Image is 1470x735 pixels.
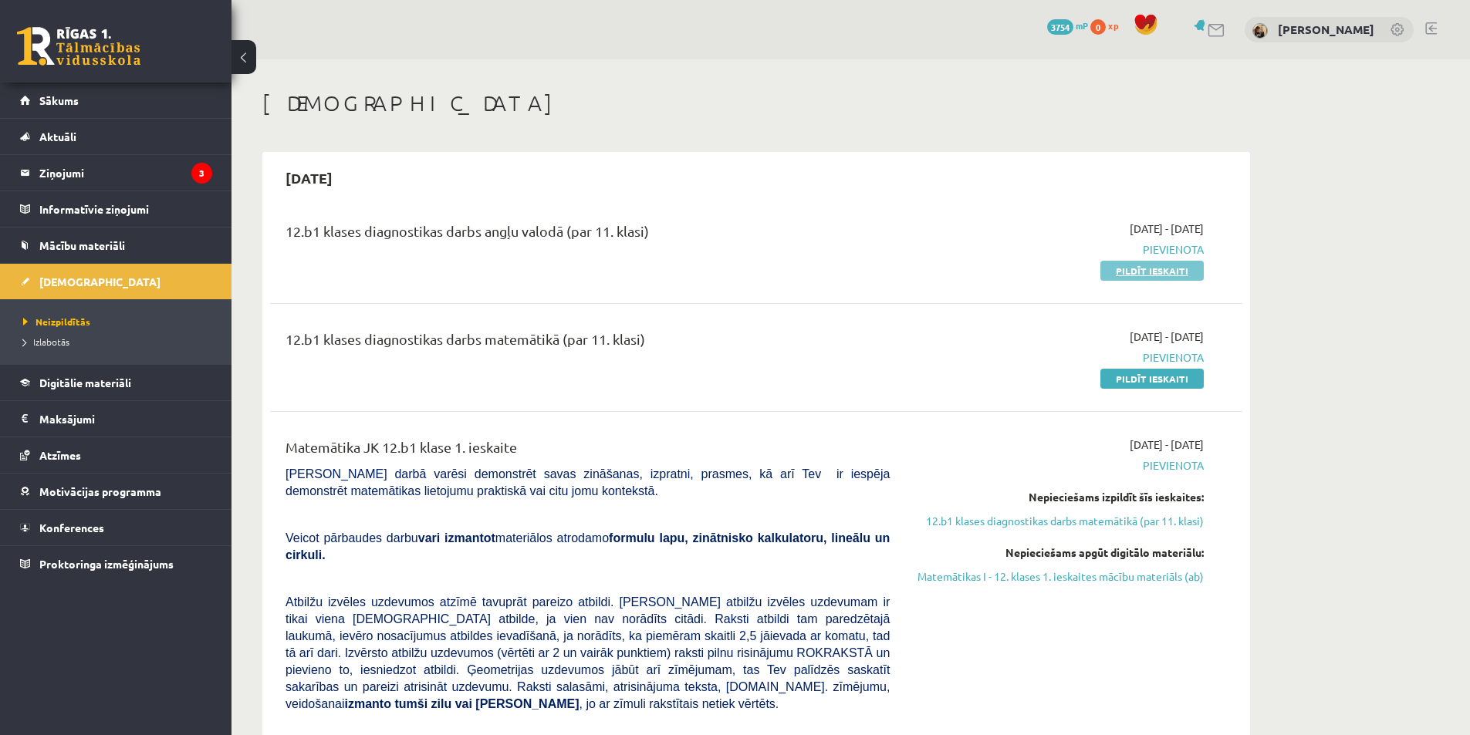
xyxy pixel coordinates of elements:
[1076,19,1088,32] span: mP
[20,155,212,190] a: Ziņojumi3
[1047,19,1088,32] a: 3754 mP
[913,349,1204,366] span: Pievienota
[39,521,104,534] span: Konferences
[39,238,125,252] span: Mācību materiāli
[39,275,161,288] span: [DEMOGRAPHIC_DATA]
[286,467,890,497] span: [PERSON_NAME] darbā varēsi demonstrēt savas zināšanas, izpratni, prasmes, kā arī Tev ir iespēja d...
[913,513,1204,529] a: 12.b1 klases diagnostikas darbs matemātikā (par 11. klasi)
[39,448,81,462] span: Atzīmes
[913,568,1204,585] a: Matemātikas I - 12. klases 1. ieskaites mācību materiāls (ab)
[394,697,579,710] b: tumši zilu vai [PERSON_NAME]
[262,90,1250,116] h1: [DEMOGRAPHIC_DATA]
[1108,19,1118,32] span: xp
[1278,22,1374,37] a: [PERSON_NAME]
[23,315,216,329] a: Neizpildītās
[17,27,140,66] a: Rīgas 1. Tālmācības vidusskola
[23,315,90,328] span: Neizpildītās
[23,335,69,348] span: Izlabotās
[1047,19,1073,35] span: 3754
[39,155,212,190] legend: Ziņojumi
[20,365,212,400] a: Digitālie materiāli
[1130,437,1204,453] span: [DATE] - [DATE]
[20,510,212,545] a: Konferences
[1252,23,1268,39] img: Emīlija Bēvalde
[20,546,212,582] a: Proktoringa izmēģinājums
[913,457,1204,474] span: Pievienota
[20,83,212,118] a: Sākums
[39,401,212,437] legend: Maksājumi
[1090,19,1106,35] span: 0
[913,241,1204,258] span: Pievienota
[20,437,212,473] a: Atzīmes
[20,228,212,263] a: Mācību materiāli
[191,163,212,184] i: 3
[286,221,890,249] div: 12.b1 klases diagnostikas darbs angļu valodā (par 11. klasi)
[39,130,76,143] span: Aktuāli
[286,531,890,561] span: Veicot pārbaudes darbu materiālos atrodamo
[20,119,212,154] a: Aktuāli
[1130,329,1204,345] span: [DATE] - [DATE]
[20,474,212,509] a: Motivācijas programma
[1130,221,1204,237] span: [DATE] - [DATE]
[1090,19,1126,32] a: 0 xp
[20,401,212,437] a: Maksājumi
[39,376,131,389] span: Digitālie materiāli
[20,264,212,299] a: [DEMOGRAPHIC_DATA]
[1100,261,1204,281] a: Pildīt ieskaiti
[39,93,79,107] span: Sākums
[345,697,391,710] b: izmanto
[39,191,212,227] legend: Informatīvie ziņojumi
[270,160,348,196] h2: [DATE]
[23,335,216,349] a: Izlabotās
[39,557,174,571] span: Proktoringa izmēģinājums
[286,329,890,357] div: 12.b1 klases diagnostikas darbs matemātikā (par 11. klasi)
[20,191,212,227] a: Informatīvie ziņojumi
[286,595,890,710] span: Atbilžu izvēles uzdevumos atzīmē tavuprāt pareizo atbildi. [PERSON_NAME] atbilžu izvēles uzdevuma...
[913,545,1204,561] div: Nepieciešams apgūt digitālo materiālu:
[418,531,495,545] b: vari izmantot
[286,531,890,561] b: formulu lapu, zinātnisko kalkulatoru, lineālu un cirkuli.
[286,437,890,465] div: Matemātika JK 12.b1 klase 1. ieskaite
[1100,369,1204,389] a: Pildīt ieskaiti
[913,489,1204,505] div: Nepieciešams izpildīt šīs ieskaites:
[39,484,161,498] span: Motivācijas programma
